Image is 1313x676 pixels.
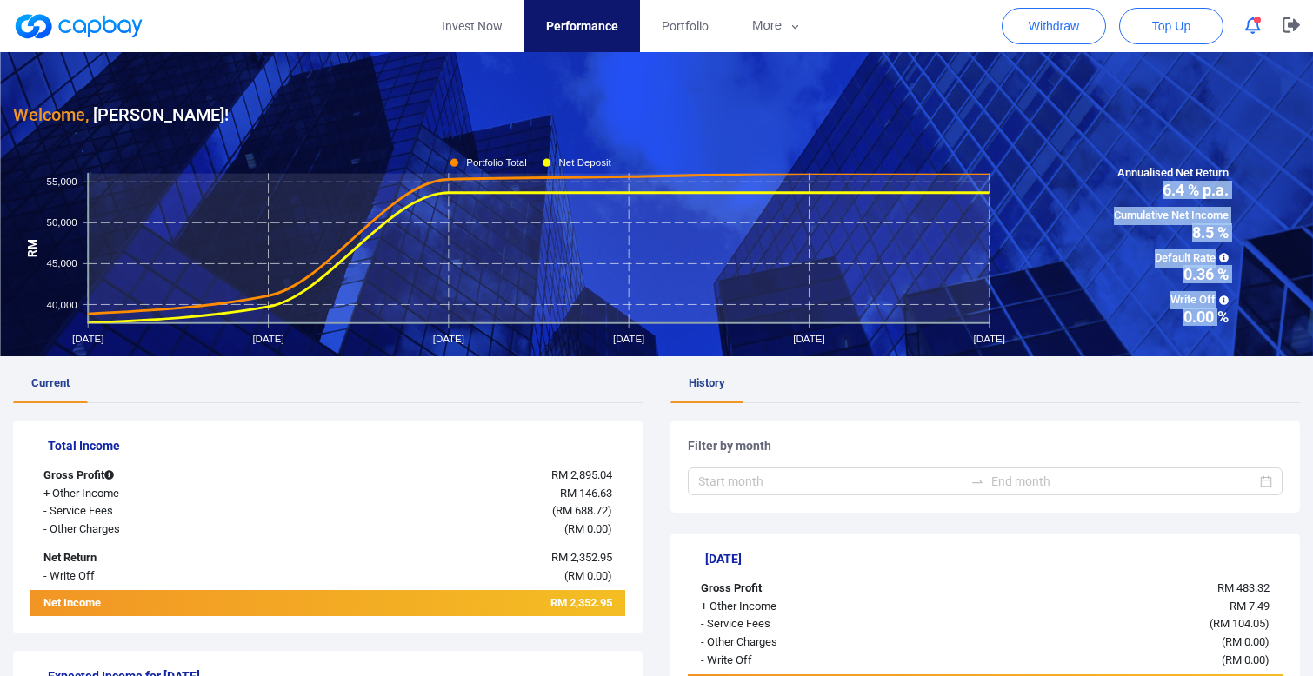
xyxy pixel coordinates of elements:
button: Top Up [1119,8,1223,44]
span: Annualised Net Return [1114,164,1229,182]
span: Default Rate [1114,249,1229,268]
span: 8.5 % [1114,225,1229,241]
tspan: Portfolio Total [466,157,527,168]
div: + Other Income [30,485,278,503]
span: RM 104.05 [1213,617,1265,630]
span: RM 2,895.04 [551,468,612,481]
span: RM 0.00 [1225,635,1265,648]
span: RM 0.00 [568,569,608,582]
div: - Other Charges [30,520,278,539]
tspan: 45,000 [46,258,77,268]
div: ( ) [936,633,1283,652]
tspan: [DATE] [793,334,824,344]
h3: [PERSON_NAME] ! [13,101,229,129]
div: - Service Fees [688,615,936,633]
span: 0.36 % [1114,267,1229,282]
div: - Service Fees [30,502,278,520]
span: swap-right [970,474,984,488]
tspan: [DATE] [974,334,1005,344]
div: ( ) [278,567,625,586]
tspan: 50,000 [46,217,77,228]
input: End month [991,472,1256,491]
div: Net Income [30,594,278,616]
span: Welcome, [13,104,89,125]
span: Write Off [1114,291,1229,309]
div: - Write Off [30,567,278,586]
tspan: 40,000 [46,299,77,309]
span: Performance [546,17,618,36]
span: to [970,474,984,488]
div: Gross Profit [30,467,278,485]
button: Withdraw [1002,8,1106,44]
tspan: [DATE] [72,334,103,344]
span: RM 7.49 [1230,600,1270,613]
span: Current [31,376,70,389]
span: 0.00 % [1114,309,1229,325]
h5: [DATE] [705,551,1283,567]
span: Cumulative Net Income [1114,207,1229,225]
tspan: [DATE] [433,334,464,344]
span: History [689,376,725,389]
tspan: [DATE] [252,334,283,344]
span: Portfolio [662,17,709,36]
tspan: 55,000 [46,176,77,187]
input: Start month [698,472,963,491]
span: RM 0.00 [568,522,608,535]
span: Top Up [1152,17,1190,35]
div: Gross Profit [688,580,936,598]
div: ( ) [936,615,1283,633]
span: RM 688.72 [556,504,608,517]
div: Net Return [30,549,278,567]
span: 6.4 % p.a. [1114,182,1229,198]
span: RM 483.32 [1217,581,1270,594]
div: + Other Income [688,598,936,616]
span: RM 2,352.95 [551,551,612,564]
div: - Write Off [688,652,936,670]
div: ( ) [936,652,1283,670]
span: RM 2,352.95 [550,596,612,609]
div: ( ) [278,520,625,539]
h5: Total Income [48,438,625,454]
tspan: Net Deposit [559,157,612,168]
tspan: RM [26,239,39,257]
h5: Filter by month [688,438,1283,454]
div: - Other Charges [688,633,936,652]
span: RM 0.00 [1225,653,1265,666]
div: ( ) [278,502,625,520]
tspan: [DATE] [613,334,644,344]
span: RM 146.63 [560,487,612,500]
